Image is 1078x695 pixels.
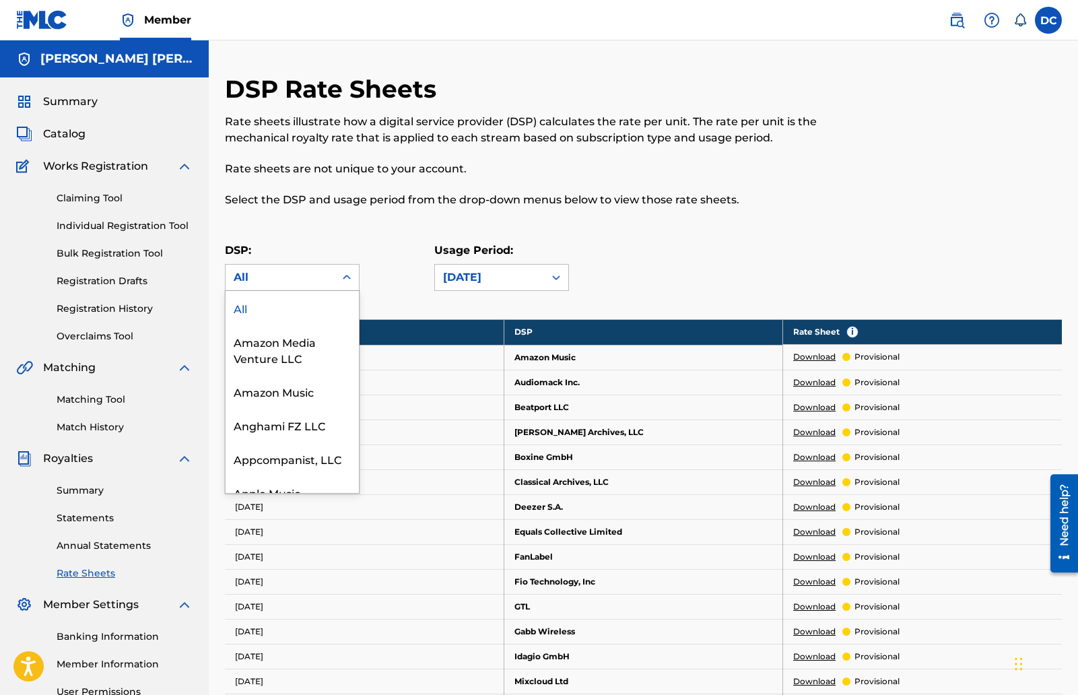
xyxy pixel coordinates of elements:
[793,476,836,488] a: Download
[57,393,193,407] a: Matching Tool
[504,319,782,345] th: DSP
[225,114,869,146] p: Rate sheets illustrate how a digital service provider (DSP) calculates the rate per unit. The rat...
[854,576,900,588] p: provisional
[176,451,193,467] img: expand
[1040,469,1078,577] iframe: Resource Center
[226,475,359,509] div: Apple Music
[225,669,504,694] td: [DATE]
[793,451,836,463] a: Download
[176,360,193,376] img: expand
[43,451,93,467] span: Royalties
[854,626,900,638] p: provisional
[793,526,836,538] a: Download
[793,376,836,389] a: Download
[226,291,359,325] div: All
[57,246,193,261] a: Bulk Registration Tool
[57,511,193,525] a: Statements
[504,494,782,519] td: Deezer S.A.
[57,302,193,316] a: Registration History
[949,12,965,28] img: search
[847,327,858,337] span: i
[234,269,327,286] div: All
[225,319,504,345] th: Usage Period
[16,597,32,613] img: Member Settings
[793,426,836,438] a: Download
[783,319,1062,345] th: Rate Sheet
[57,329,193,343] a: Overclaims Tool
[176,597,193,613] img: expand
[225,444,504,469] td: [DATE]
[225,594,504,619] td: [DATE]
[1011,630,1078,695] div: Chat Widget
[504,644,782,669] td: Idagio GmbH
[504,370,782,395] td: Audiomack Inc.
[943,7,970,34] a: Public Search
[226,325,359,374] div: Amazon Media Venture LLC
[854,651,900,663] p: provisional
[225,544,504,569] td: [DATE]
[225,569,504,594] td: [DATE]
[57,566,193,581] a: Rate Sheets
[434,244,513,257] label: Usage Period:
[504,395,782,420] td: Beatport LLC
[793,401,836,413] a: Download
[57,191,193,205] a: Claiming Tool
[16,126,86,142] a: CatalogCatalog
[854,526,900,538] p: provisional
[1035,7,1062,34] div: User Menu
[57,274,193,288] a: Registration Drafts
[16,158,34,174] img: Works Registration
[225,519,504,544] td: [DATE]
[225,619,504,644] td: [DATE]
[226,442,359,475] div: Appcompanist, LLC
[1015,644,1023,684] div: Drag
[57,484,193,498] a: Summary
[793,501,836,513] a: Download
[984,12,1000,28] img: help
[57,630,193,644] a: Banking Information
[504,345,782,370] td: Amazon Music
[504,420,782,444] td: [PERSON_NAME] Archives, LLC
[225,395,504,420] td: [DATE]
[16,451,32,467] img: Royalties
[225,244,251,257] label: DSP:
[793,551,836,563] a: Download
[40,51,193,67] h5: Dian Dipa Chandra
[225,74,443,104] h2: DSP Rate Sheets
[225,192,869,208] p: Select the DSP and usage period from the drop-down menus below to view those rate sheets.
[504,469,782,494] td: Classical Archives, LLC
[854,476,900,488] p: provisional
[225,345,504,370] td: [DATE]
[854,551,900,563] p: provisional
[57,657,193,671] a: Member Information
[504,444,782,469] td: Boxine GmbH
[1013,13,1027,27] div: Notifications
[226,374,359,408] div: Amazon Music
[854,376,900,389] p: provisional
[225,420,504,444] td: [DATE]
[443,269,536,286] div: [DATE]
[225,469,504,494] td: [DATE]
[793,351,836,363] a: Download
[854,501,900,513] p: provisional
[57,539,193,553] a: Annual Statements
[504,669,782,694] td: Mixcloud Ltd
[144,12,191,28] span: Member
[16,360,33,376] img: Matching
[793,651,836,663] a: Download
[854,675,900,688] p: provisional
[176,158,193,174] img: expand
[504,519,782,544] td: Equals Collective Limited
[226,408,359,442] div: Anghami FZ LLC
[16,94,98,110] a: SummarySummary
[793,626,836,638] a: Download
[504,569,782,594] td: Fio Technology, Inc
[16,126,32,142] img: Catalog
[854,351,900,363] p: provisional
[854,601,900,613] p: provisional
[793,675,836,688] a: Download
[120,12,136,28] img: Top Rightsholder
[225,161,869,177] p: Rate sheets are not unique to your account.
[793,601,836,613] a: Download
